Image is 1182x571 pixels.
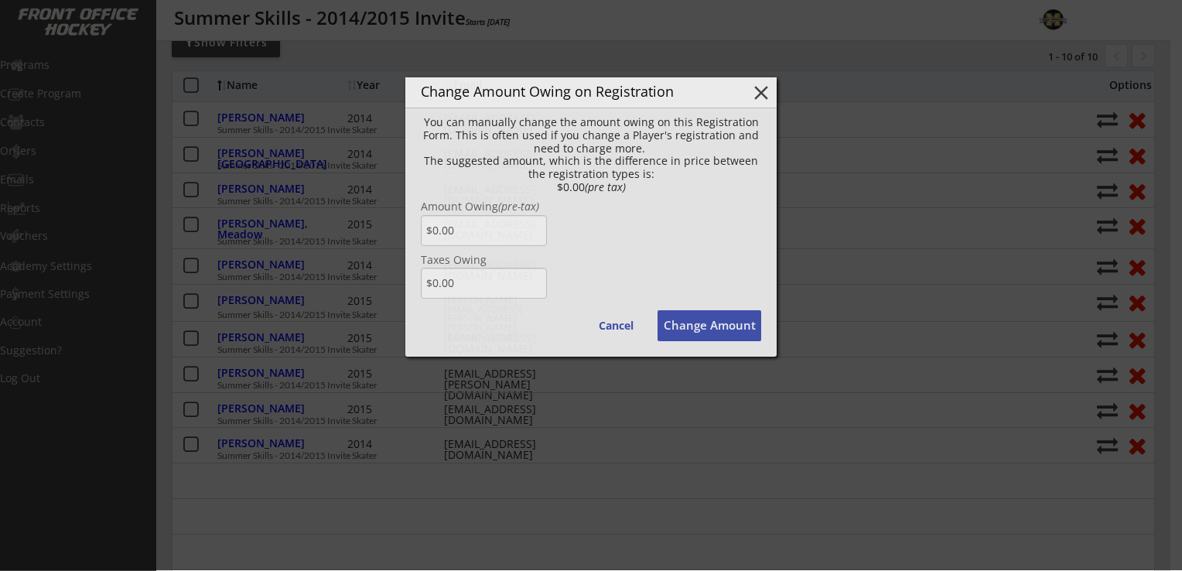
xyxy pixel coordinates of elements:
div: You can manually change the amount owing on this Registration Form. This is often used if you cha... [415,116,767,194]
div: Taxes Owing [421,255,761,265]
button: Change Amount [658,310,761,341]
div: Change Amount Owing on Registration [421,84,726,98]
em: (pre-tax) [498,199,539,214]
div: Amount Owing [421,201,761,212]
button: close [750,81,773,104]
button: Cancel [583,310,649,341]
em: (pre tax) [585,180,626,194]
